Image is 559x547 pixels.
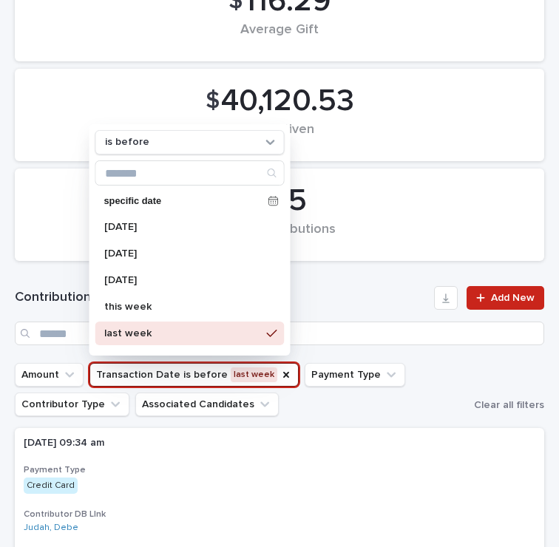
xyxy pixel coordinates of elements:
p: last week [104,328,261,339]
a: Add New [467,286,544,310]
button: Contributor Type [15,393,129,416]
div: 345 [40,183,519,220]
div: Average Gift [40,22,519,53]
p: this week [104,302,261,312]
div: specific date [95,190,285,212]
button: Associated Candidates [135,393,279,416]
span: Clear all filters [474,400,544,410]
p: [DATE] [104,248,261,259]
a: Judah, Debe [24,523,78,533]
div: Search [15,322,544,345]
div: Credit Card [24,478,78,494]
span: Add New [491,293,535,303]
button: Amount [15,363,84,387]
button: Transaction Date [89,363,299,387]
p: [DATE] [104,275,261,285]
div: Total Given [40,122,519,153]
div: Search [95,160,285,186]
div: # of Contributions [40,222,519,253]
p: is before [105,136,149,149]
p: [DATE] 09:34 am [24,437,282,449]
button: Payment Type [305,363,405,387]
p: [DATE] [104,222,261,232]
input: Search [96,161,284,185]
h3: Payment Type [24,464,535,476]
span: $ [206,87,220,115]
span: 40,120.53 [221,83,354,120]
p: specific date [104,197,262,206]
button: Clear all filters [468,394,544,416]
h1: Contributions [15,289,428,307]
h3: Contributor DB LInk [24,509,535,520]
